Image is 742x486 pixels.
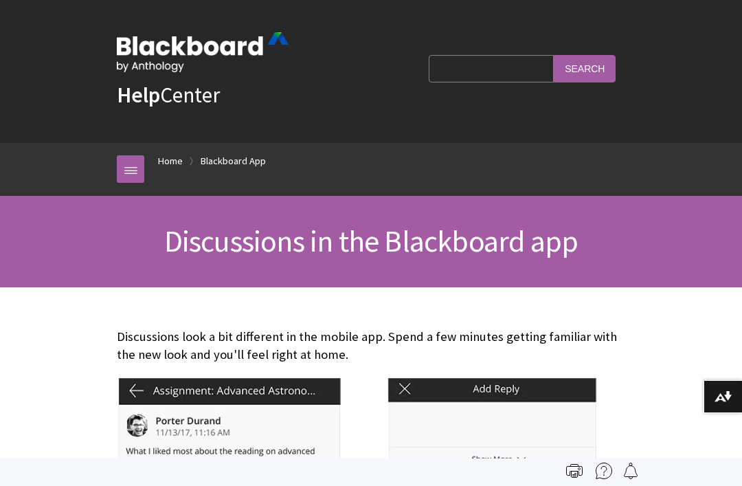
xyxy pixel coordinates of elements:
a: HelpCenter [117,81,220,109]
a: Home [158,153,183,170]
strong: Help [117,81,160,109]
img: Follow this page [622,463,639,479]
img: More help [596,463,612,479]
a: Blackboard App [201,153,266,170]
p: Discussions look a bit different in the mobile app. Spend a few minutes getting familiar with the... [117,328,625,364]
img: Print [566,463,583,479]
input: Search [554,55,616,82]
span: Discussions in the Blackboard app [164,222,578,260]
img: Blackboard by Anthology [117,32,289,72]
